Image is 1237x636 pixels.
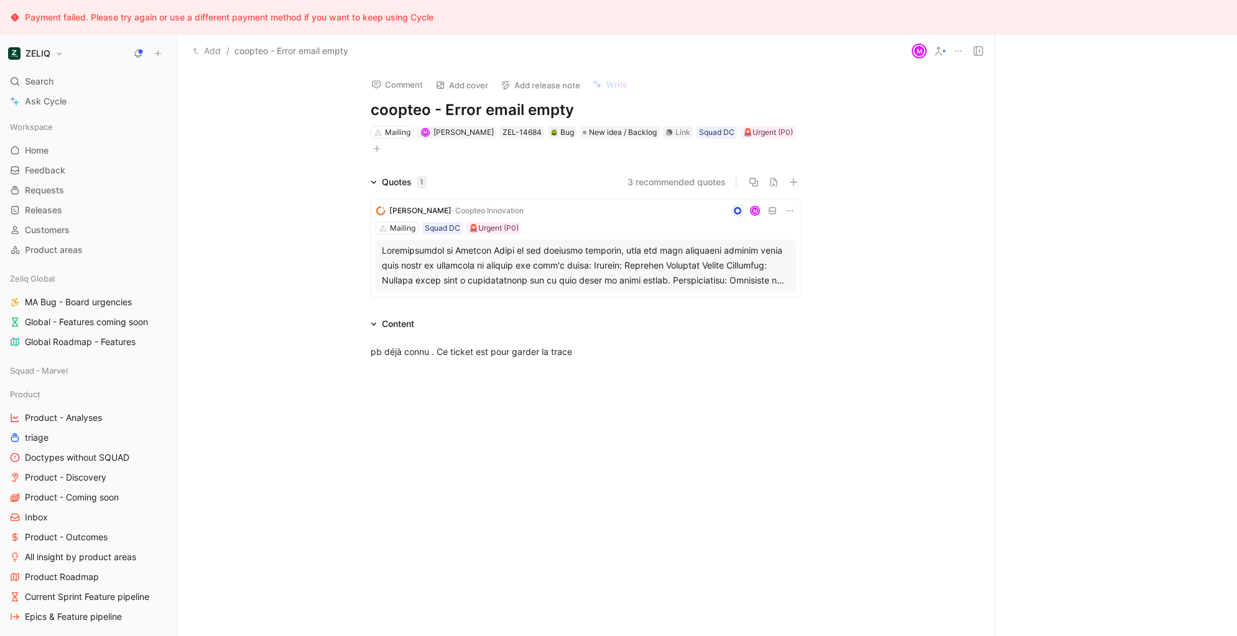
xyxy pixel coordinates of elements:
span: Releases [25,204,62,216]
span: MA Bug - Board urgencies [25,296,132,308]
span: Epics & Feature pipeline [25,611,122,623]
a: Product - Analyses [5,408,172,427]
div: M [913,45,925,57]
div: 🚨Urgent (P0) [469,222,519,234]
span: triage [25,431,49,444]
span: Global - Features coming soon [25,316,148,328]
a: Customers [5,221,172,239]
span: [PERSON_NAME] [389,206,452,215]
button: Add release note [495,76,586,94]
span: Zeliq Global [10,272,55,285]
div: Mailing [390,222,415,234]
div: Link [675,126,690,139]
img: 🪲 [550,129,558,136]
span: / [226,44,229,58]
span: Inbox [25,511,48,523]
button: Write [587,76,633,93]
div: M [751,207,759,215]
span: Ask Cycle [25,94,67,109]
a: All insight by product areas [5,548,172,566]
span: Product - Discovery [25,471,106,484]
span: Feedback [25,164,65,177]
span: New idea / Backlog [589,126,657,139]
button: Comment [366,76,429,93]
span: Customers [25,224,70,236]
span: Product areas [25,244,83,256]
span: Product Roadmap [25,571,99,583]
div: Squad DC [425,222,460,234]
div: Squad DC [699,126,734,139]
a: Doctypes without SQUAD [5,448,172,467]
a: Current Sprint Feature pipeline [5,588,172,606]
div: Workspace [5,118,172,136]
a: triage [5,428,172,447]
a: Product Roadmap [5,568,172,586]
a: Global Roadmap - Features [5,333,172,351]
div: Zeliq GlobalMA Bug - Board urgenciesGlobal - Features coming soonGlobal Roadmap - Features [5,269,172,351]
button: Add [190,44,224,58]
a: Inbox [5,508,172,527]
div: ZEL-14684 [503,126,542,139]
div: 1 [417,176,427,188]
h1: coopteo - Error email empty [371,100,801,120]
div: 🚨Urgent (P0) [743,126,793,139]
a: Feedback [5,161,172,180]
span: Current Sprint Feature pipeline [25,591,149,603]
span: Product - Outcomes [25,531,108,543]
div: Content [382,316,414,331]
div: Content [366,316,419,331]
button: 3 recommended quotes [628,175,726,190]
div: Squad - Marvel [5,361,172,384]
span: Product [10,388,40,400]
img: ZELIQ [8,47,21,60]
a: Releases [5,201,172,219]
div: Mailing [385,126,410,139]
a: Product areas [5,241,172,259]
div: Product [5,385,172,403]
a: MA Bug - Board urgencies [5,293,172,311]
div: Quotes [382,175,427,190]
span: Product - Coming soon [25,491,119,504]
div: pb déjà connu . Ce ticket est pour garder la trace [371,345,801,358]
div: 🪲Bug [548,126,577,139]
div: Loremipsumdol si Ametcon Adipi el sed doeiusmo temporin, utla etd magn aliquaeni adminim venia qu... [382,243,790,288]
img: logo [376,206,386,216]
div: New idea / Backlog [580,126,659,139]
span: Doctypes without SQUAD [25,451,129,464]
span: Search [25,74,53,89]
a: Product - Discovery [5,468,172,487]
a: Product - Coming soon [5,488,172,507]
a: Ask Cycle [5,92,172,111]
span: Global Roadmap - Features [25,336,136,348]
span: Write [606,79,628,90]
span: · Coopteo Innovation [452,206,524,215]
a: Epics & Feature pipeline [5,607,172,626]
span: [PERSON_NAME] [433,127,494,137]
span: All insight by product areas [25,551,136,563]
div: Squad - Marvel [5,361,172,380]
div: Quotes1 [366,175,432,190]
div: ProductProduct - AnalysestriageDoctypes without SQUADProduct - DiscoveryProduct - Coming soonInbo... [5,385,172,626]
div: Zeliq Global [5,269,172,288]
span: Home [25,144,49,157]
span: coopteo - Error email empty [234,44,348,58]
span: Squad - Marvel [10,364,68,377]
a: Global - Features coming soon [5,313,172,331]
button: ZELIQZELIQ [5,45,67,62]
button: Add cover [430,76,494,94]
div: Payment failed. Please try again or use a different payment method if you want to keep using Cycle [25,10,433,25]
span: Product - Analyses [25,412,102,424]
a: Home [5,141,172,160]
span: Requests [25,184,64,196]
span: Workspace [10,121,53,133]
a: Requests [5,181,172,200]
div: M [422,129,429,136]
a: Product - Outcomes [5,528,172,546]
div: Bug [550,126,574,139]
div: Search [5,72,172,91]
h1: ZELIQ [25,48,50,59]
